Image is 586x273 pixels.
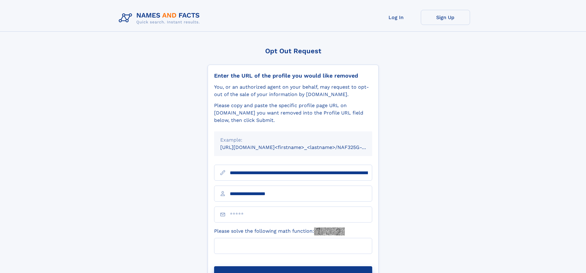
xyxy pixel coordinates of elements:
[214,72,372,79] div: Enter the URL of the profile you would like removed
[116,10,205,26] img: Logo Names and Facts
[421,10,470,25] a: Sign Up
[208,47,379,55] div: Opt Out Request
[220,136,366,144] div: Example:
[214,102,372,124] div: Please copy and paste the specific profile page URL on [DOMAIN_NAME] you want removed into the Pr...
[214,83,372,98] div: You, or an authorized agent on your behalf, may request to opt-out of the sale of your informatio...
[214,227,345,235] label: Please solve the following math function:
[372,10,421,25] a: Log In
[220,144,384,150] small: [URL][DOMAIN_NAME]<firstname>_<lastname>/NAF325G-xxxxxxxx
